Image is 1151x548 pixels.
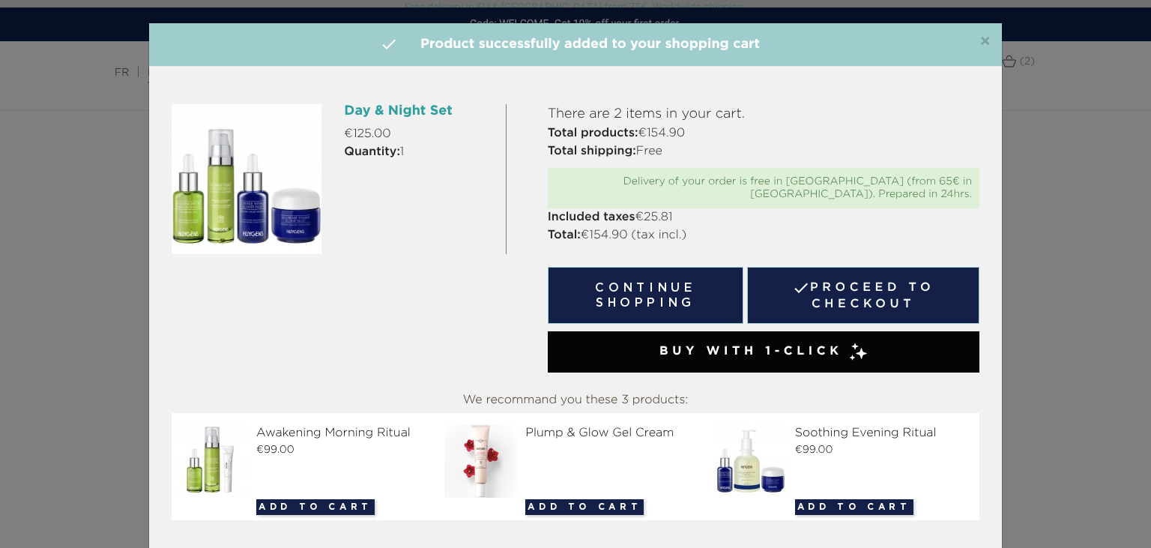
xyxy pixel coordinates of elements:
[548,208,979,226] p: €25.81
[444,424,524,498] img: Plump & Glow Gel Cream
[344,125,494,143] p: €125.00
[555,175,972,201] div: Delivery of your order is free in [GEOGRAPHIC_DATA] (from 65€ in [GEOGRAPHIC_DATA]). Prepared in ...
[344,143,494,161] p: 1
[175,442,437,458] div: €99.00
[714,442,976,458] div: €99.00
[548,124,979,142] p: €154.90
[175,424,255,498] img: Awakening Morning Ritual
[256,499,375,515] button: Add to cart
[548,211,635,223] strong: Included taxes
[548,229,581,241] strong: Total:
[525,499,644,515] button: Add to cart
[714,424,794,498] img: Soothing Evening Ritual
[548,145,636,157] strong: Total shipping:
[344,146,400,158] strong: Quantity:
[795,499,913,515] button: Add to cart
[548,267,744,324] button: Continue shopping
[175,424,437,442] div: Awakening Morning Ritual
[344,104,494,119] h6: Day & Night Set
[172,388,979,413] div: We recommand you these 3 products:
[548,226,979,244] p: €154.90 (tax incl.)
[747,267,979,324] a: Proceed to checkout
[548,104,979,124] p: There are 2 items in your cart.
[979,33,991,51] button: Close
[714,424,976,442] div: Soothing Evening Ritual
[548,127,638,139] strong: Total products:
[444,424,706,442] div: Plump & Glow Gel Cream
[979,33,991,51] span: ×
[548,142,979,160] p: Free
[380,35,398,53] i: 
[160,34,991,55] h4: Product successfully added to your shopping cart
